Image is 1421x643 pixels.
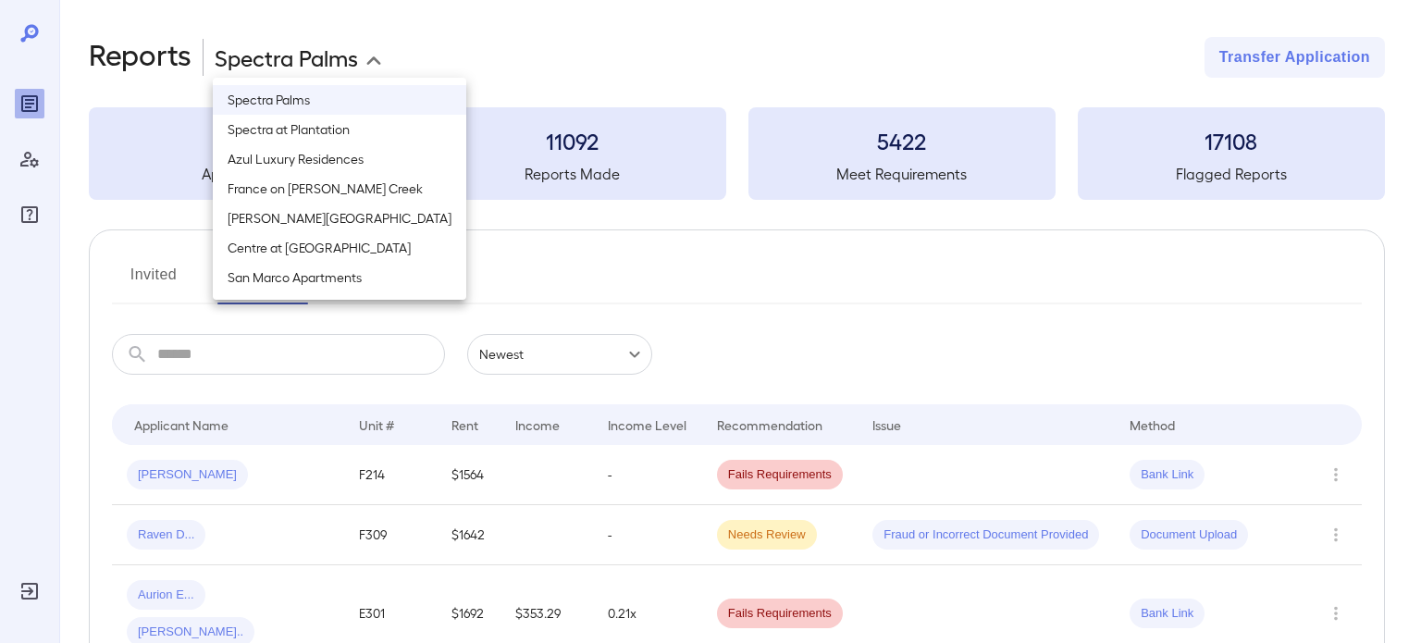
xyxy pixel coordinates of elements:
li: San Marco Apartments [213,263,466,292]
li: Azul Luxury Residences [213,144,466,174]
li: Centre at [GEOGRAPHIC_DATA] [213,233,466,263]
li: [PERSON_NAME][GEOGRAPHIC_DATA] [213,204,466,233]
li: France on [PERSON_NAME] Creek [213,174,466,204]
li: Spectra Palms [213,85,466,115]
li: Spectra at Plantation [213,115,466,144]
